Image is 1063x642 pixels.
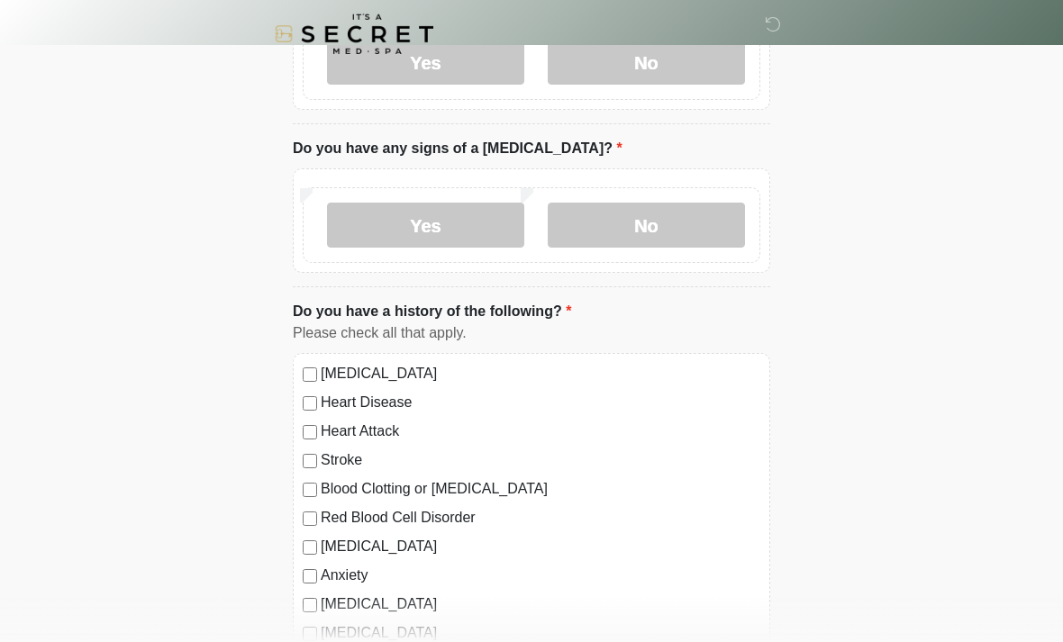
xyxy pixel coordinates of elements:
label: Heart Attack [321,420,760,442]
label: Heart Disease [321,392,760,413]
label: Blood Clotting or [MEDICAL_DATA] [321,478,760,500]
label: [MEDICAL_DATA] [321,363,760,384]
label: Yes [327,203,524,248]
label: [MEDICAL_DATA] [321,593,760,615]
label: Stroke [321,449,760,471]
input: [MEDICAL_DATA] [303,598,317,612]
input: Red Blood Cell Disorder [303,511,317,526]
input: Heart Attack [303,425,317,439]
label: Do you have a history of the following? [293,301,571,322]
input: Anxiety [303,569,317,583]
div: Please check all that apply. [293,322,770,344]
input: Stroke [303,454,317,468]
label: No [548,203,745,248]
input: Blood Clotting or [MEDICAL_DATA] [303,483,317,497]
input: [MEDICAL_DATA] [303,367,317,382]
label: [MEDICAL_DATA] [321,536,760,557]
input: [MEDICAL_DATA] [303,540,317,555]
label: Red Blood Cell Disorder [321,507,760,529]
input: [MEDICAL_DATA] [303,627,317,641]
label: Anxiety [321,565,760,586]
label: Do you have any signs of a [MEDICAL_DATA]? [293,138,622,159]
input: Heart Disease [303,396,317,411]
img: It's A Secret Med Spa Logo [275,14,433,54]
